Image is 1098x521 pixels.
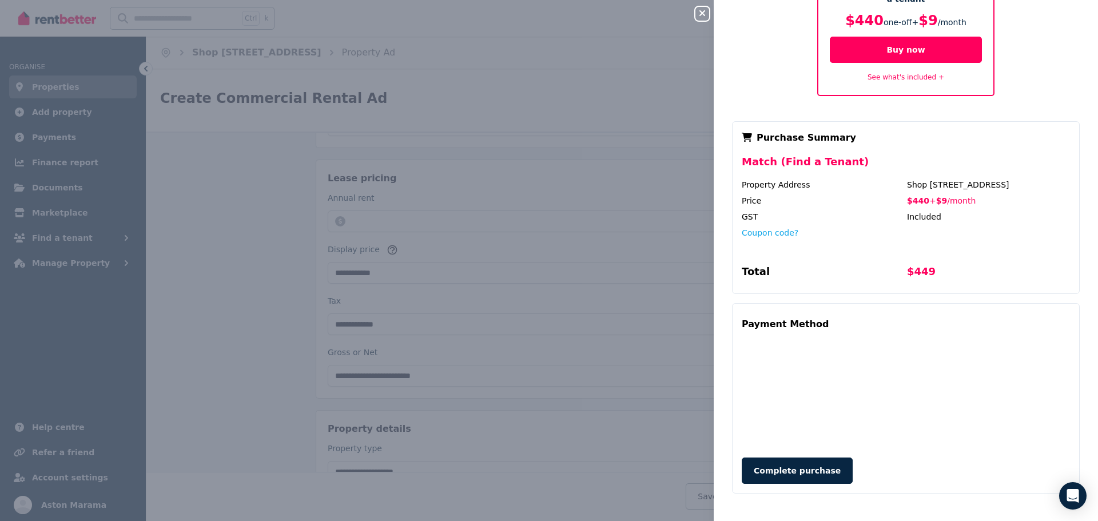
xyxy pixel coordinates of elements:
iframe: Secure payment input frame [739,338,1072,446]
span: one-off [884,18,912,27]
div: $449 [907,264,1070,284]
div: Total [742,264,905,284]
div: Shop [STREET_ADDRESS] [907,179,1070,190]
span: + [912,18,919,27]
span: / month [947,196,976,205]
div: GST [742,211,905,222]
span: $440 [845,13,884,29]
div: Price [742,195,905,206]
span: $9 [918,13,937,29]
span: $440 [907,196,929,205]
a: See what's included + [868,73,944,81]
div: Property Address [742,179,905,190]
div: Match (Find a Tenant) [742,154,1070,179]
button: Complete purchase [742,458,853,484]
span: $9 [936,196,947,205]
span: / month [938,18,966,27]
button: Buy now [830,37,982,63]
div: Included [907,211,1070,222]
div: Payment Method [742,313,829,336]
span: + [929,196,936,205]
div: Purchase Summary [742,131,1070,145]
button: Coupon code? [742,227,798,238]
div: Open Intercom Messenger [1059,482,1087,510]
